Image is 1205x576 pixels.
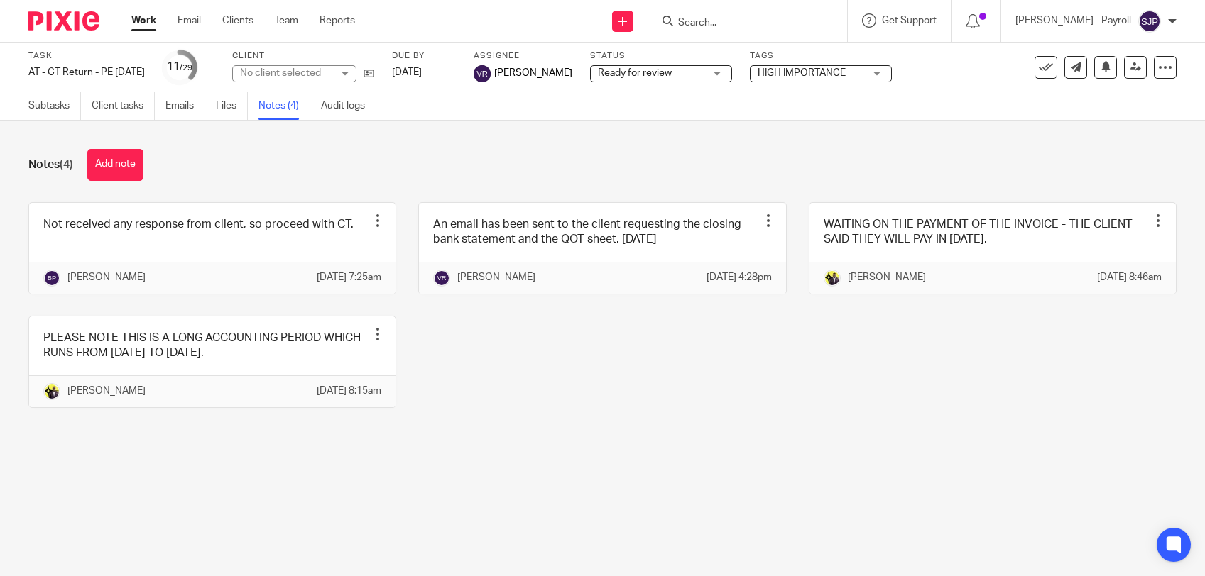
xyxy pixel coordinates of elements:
[165,92,205,120] a: Emails
[28,50,145,62] label: Task
[824,270,841,287] img: Yemi-Starbridge.jpg
[320,13,355,28] a: Reports
[131,13,156,28] a: Work
[1138,10,1161,33] img: svg%3E
[67,270,146,284] p: [PERSON_NAME]
[882,16,937,26] span: Get Support
[457,270,535,284] p: [PERSON_NAME]
[321,92,376,120] a: Audit logs
[178,13,201,28] a: Email
[758,68,846,78] span: HIGH IMPORTANCE
[28,157,73,172] h1: Notes
[43,270,60,287] img: svg%3E
[216,92,248,120] a: Files
[28,92,81,120] a: Subtasks
[92,92,155,120] a: Client tasks
[433,270,450,287] img: svg%3E
[317,384,381,398] p: [DATE] 8:15am
[232,50,374,62] label: Client
[750,50,892,62] label: Tags
[167,59,192,75] div: 11
[28,11,99,31] img: Pixie
[240,66,332,80] div: No client selected
[707,270,772,284] p: [DATE] 4:28pm
[275,13,298,28] a: Team
[67,384,146,398] p: [PERSON_NAME]
[222,13,253,28] a: Clients
[87,149,143,181] button: Add note
[258,92,310,120] a: Notes (4)
[392,50,456,62] label: Due by
[677,17,805,30] input: Search
[1097,270,1162,284] p: [DATE] 8:46am
[590,50,732,62] label: Status
[28,65,145,79] div: AT - CT Return - PE [DATE]
[317,270,381,284] p: [DATE] 7:25am
[848,270,926,284] p: [PERSON_NAME]
[1015,13,1131,28] p: [PERSON_NAME] - Payroll
[180,64,192,72] small: /29
[494,66,572,80] span: [PERSON_NAME]
[43,383,60,400] img: Yemi-Starbridge.jpg
[598,68,672,78] span: Ready for review
[392,67,422,77] span: [DATE]
[474,50,572,62] label: Assignee
[474,65,491,82] img: svg%3E
[60,159,73,170] span: (4)
[28,65,145,79] div: AT - CT Return - PE 31-03-2025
